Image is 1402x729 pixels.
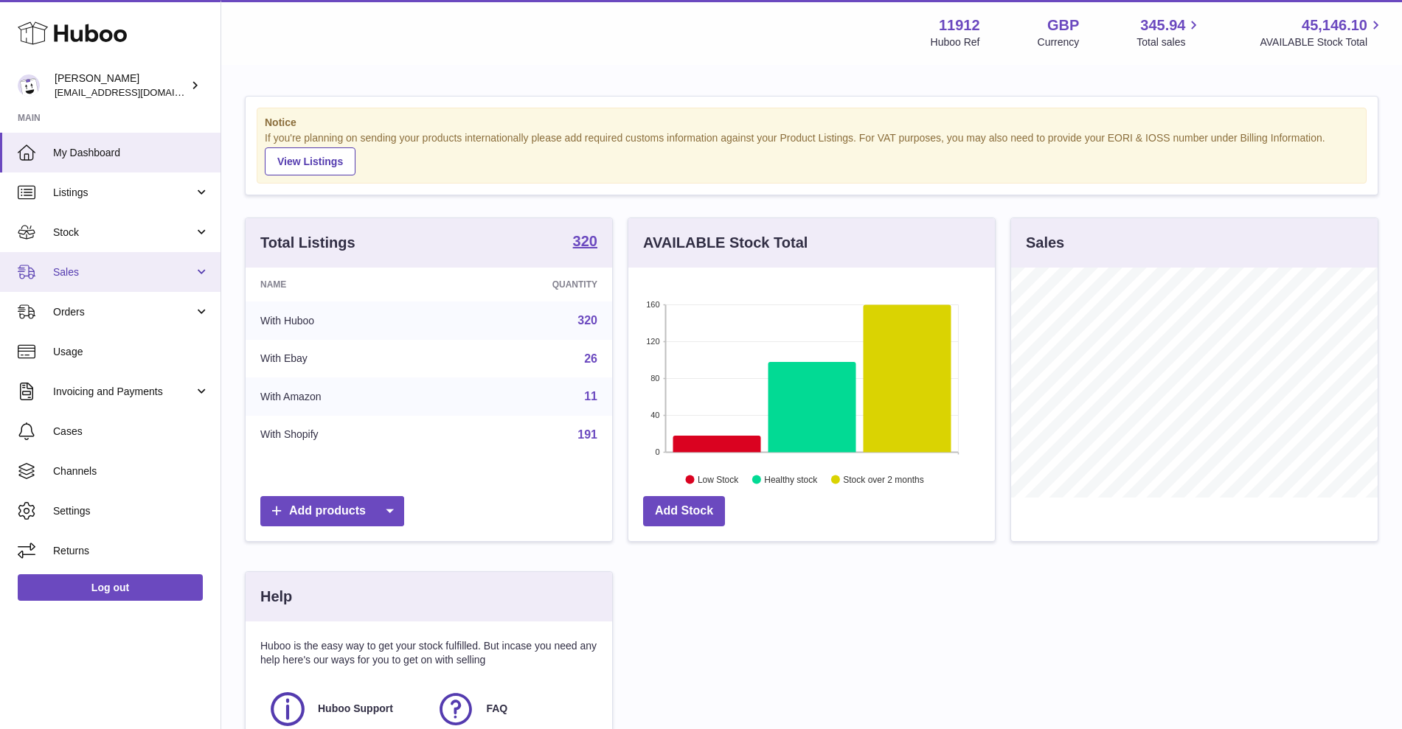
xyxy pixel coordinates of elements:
td: With Shopify [246,416,446,454]
span: Invoicing and Payments [53,385,194,399]
span: 45,146.10 [1302,15,1367,35]
span: Returns [53,544,209,558]
span: Total sales [1136,35,1202,49]
span: Orders [53,305,194,319]
div: Currency [1038,35,1080,49]
span: Stock [53,226,194,240]
td: With Huboo [246,301,446,340]
th: Quantity [446,268,612,301]
span: Sales [53,265,194,279]
div: Huboo Ref [931,35,980,49]
span: Usage [53,345,209,359]
a: Log out [18,574,203,601]
text: 40 [650,411,659,419]
span: FAQ [486,702,507,716]
text: Healthy stock [764,474,818,484]
text: 80 [650,374,659,383]
a: 45,146.10 AVAILABLE Stock Total [1260,15,1384,49]
p: Huboo is the easy way to get your stock fulfilled. But incase you need any help here's our ways f... [260,639,597,667]
div: [PERSON_NAME] [55,71,187,100]
a: 11 [584,390,597,402]
span: AVAILABLE Stock Total [1260,35,1384,49]
span: Cases [53,425,209,439]
img: info@carbonmyride.com [18,74,40,97]
a: Add products [260,496,404,526]
text: 160 [646,300,659,309]
span: 345.94 [1140,15,1185,35]
h3: Total Listings [260,233,355,253]
text: 120 [646,337,659,346]
a: 345.94 Total sales [1136,15,1202,49]
strong: 11912 [939,15,980,35]
div: If you're planning on sending your products internationally please add required customs informati... [265,131,1358,175]
a: 320 [573,234,597,251]
h3: Help [260,587,292,607]
span: Listings [53,186,194,200]
text: Stock over 2 months [843,474,923,484]
a: 26 [584,352,597,365]
a: Huboo Support [268,689,421,729]
strong: Notice [265,116,1358,130]
td: With Ebay [246,340,446,378]
span: Settings [53,504,209,518]
a: Add Stock [643,496,725,526]
h3: Sales [1026,233,1064,253]
th: Name [246,268,446,301]
a: 320 [577,314,597,327]
text: Low Stock [698,474,739,484]
span: [EMAIL_ADDRESS][DOMAIN_NAME] [55,86,217,98]
span: Channels [53,464,209,478]
span: Huboo Support [318,702,393,716]
text: 0 [655,447,659,456]
td: With Amazon [246,377,446,416]
strong: 320 [573,234,597,248]
a: 191 [577,428,597,441]
span: My Dashboard [53,146,209,160]
strong: GBP [1047,15,1079,35]
a: FAQ [436,689,589,729]
h3: AVAILABLE Stock Total [643,233,808,253]
a: View Listings [265,147,355,175]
